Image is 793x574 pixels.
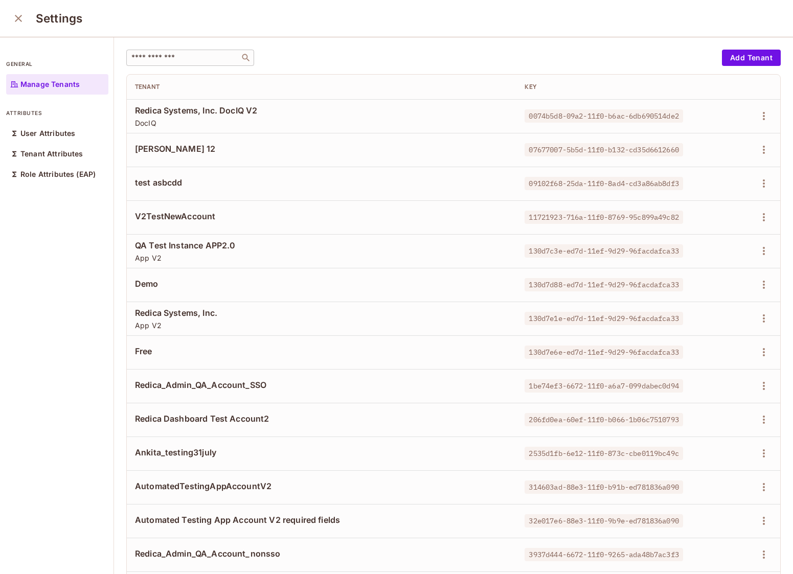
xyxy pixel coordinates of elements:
span: Free [135,346,508,357]
span: QA Test Instance APP2.0 [135,240,508,251]
p: Role Attributes (EAP) [20,170,96,178]
span: AutomatedTestingAppAccountV2 [135,480,508,492]
span: App V2 [135,320,508,330]
span: 1be74ef3-6672-11f0-a6a7-099dabec0d94 [525,379,683,393]
button: close [8,8,29,29]
div: Tenant [135,83,508,91]
span: 206fd0ea-60ef-11f0-b066-1b06c7510793 [525,413,683,426]
span: 130d7e6e-ed7d-11ef-9d29-96facdafca33 [525,346,683,359]
span: 130d7d88-ed7d-11ef-9d29-96facdafca33 [525,278,683,291]
span: 130d7c3e-ed7d-11ef-9d29-96facdafca33 [525,244,683,258]
span: 130d7e1e-ed7d-11ef-9d29-96facdafca33 [525,312,683,325]
span: DocIQ [135,118,508,128]
p: attributes [6,109,108,117]
p: Manage Tenants [20,80,80,88]
span: Automated Testing App Account V2 required fields [135,514,508,525]
span: Redica Dashboard Test Account2 [135,413,508,424]
div: Key [525,83,693,91]
span: 07677007-5b5d-11f0-b132-cd35d6612660 [525,143,683,156]
span: 2535d1fb-6e12-11f0-873c-cbe0119bc49c [525,447,683,460]
span: Redica Systems, Inc. [135,307,508,318]
span: Ankita_testing31july [135,447,508,458]
span: [PERSON_NAME] 12 [135,143,508,154]
span: 314603ad-88e3-11f0-b91b-ed781836a090 [525,480,683,494]
span: 32e017e6-88e3-11f0-9b9e-ed781836a090 [525,514,683,527]
p: Tenant Attributes [20,150,83,158]
span: Redica Systems, Inc. DocIQ V2 [135,105,508,116]
p: User Attributes [20,129,75,137]
span: App V2 [135,253,508,263]
span: 3937d444-6672-11f0-9265-ada48b7ac3f3 [525,548,683,561]
span: 0074b5d8-09a2-11f0-b6ac-6db690514de2 [525,109,683,123]
span: Redica_Admin_QA_Account_nonsso [135,548,508,559]
span: Demo [135,278,508,289]
span: test asbcdd [135,177,508,188]
span: 09102f68-25da-11f0-8ad4-cd3a86ab8df3 [525,177,683,190]
span: Redica_Admin_QA_Account_SSO [135,379,508,391]
span: V2TestNewAccount [135,211,508,222]
span: 11721923-716a-11f0-8769-95c899a49c82 [525,211,683,224]
button: Add Tenant [722,50,781,66]
h3: Settings [36,11,82,26]
p: general [6,60,108,68]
